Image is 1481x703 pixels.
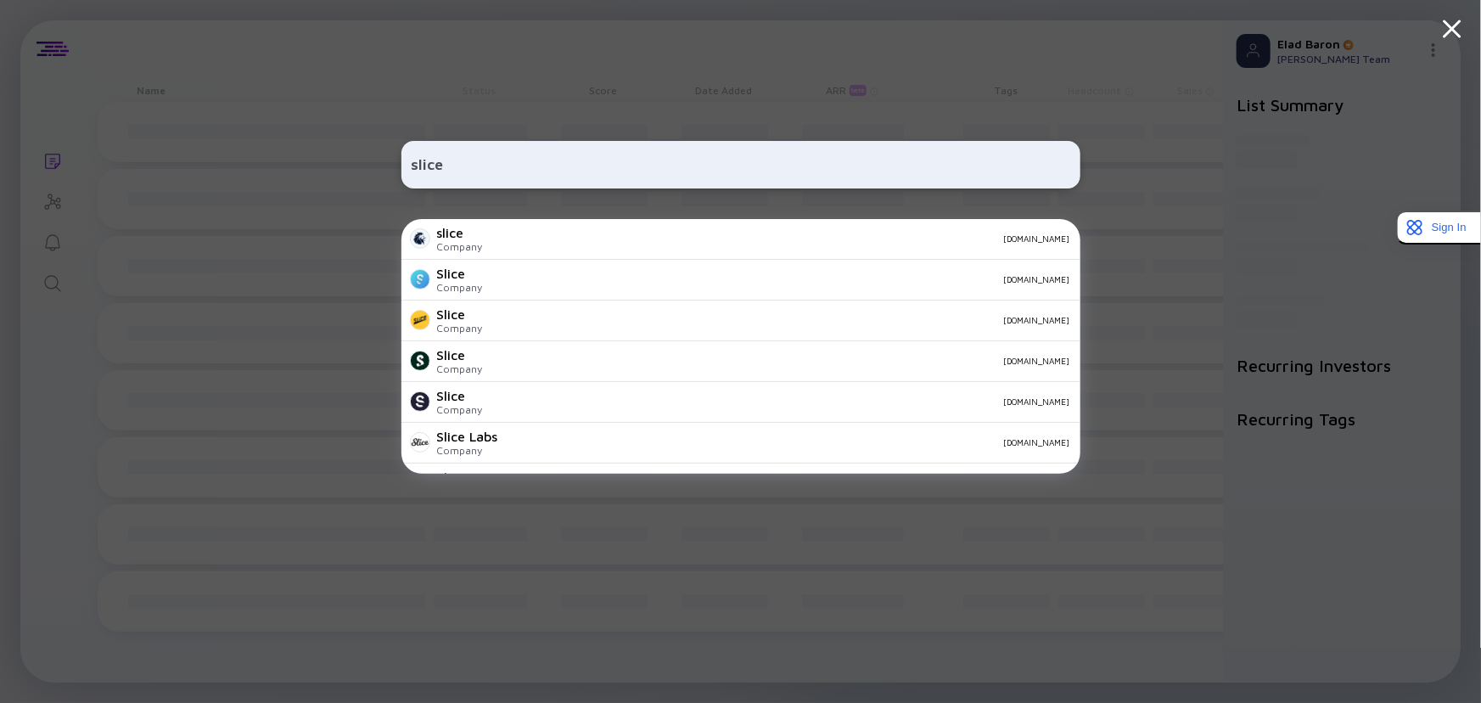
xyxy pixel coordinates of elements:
[437,403,483,416] div: Company
[437,322,483,335] div: Company
[437,307,483,322] div: Slice
[437,429,498,444] div: Slice Labs
[437,470,508,485] div: Slice Group
[496,396,1070,407] div: [DOMAIN_NAME]
[496,315,1070,325] div: [DOMAIN_NAME]
[437,266,483,281] div: Slice
[437,225,483,240] div: slice
[496,233,1070,244] div: [DOMAIN_NAME]
[496,356,1070,366] div: [DOMAIN_NAME]
[437,281,483,294] div: Company
[496,274,1070,284] div: [DOMAIN_NAME]
[437,363,483,375] div: Company
[437,444,498,457] div: Company
[412,149,1070,180] input: Search Company or Investor...
[437,388,483,403] div: Slice
[512,437,1070,447] div: [DOMAIN_NAME]
[437,347,483,363] div: Slice
[437,240,483,253] div: Company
